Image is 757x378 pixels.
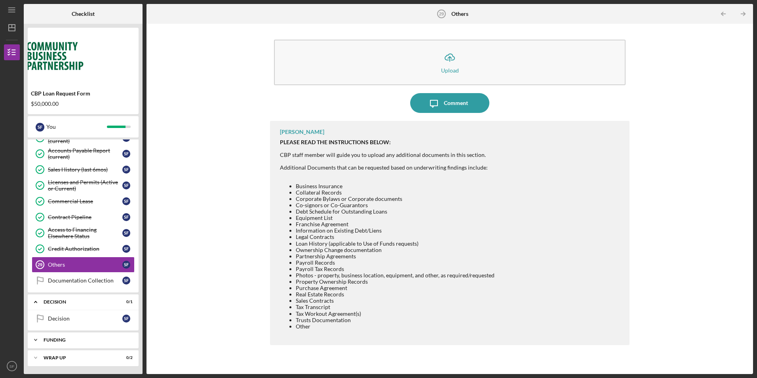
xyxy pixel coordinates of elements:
[44,338,129,342] div: Funding
[122,229,130,237] div: S F
[48,166,122,173] div: Sales History (last 6mos)
[32,257,135,273] a: 29OthersSF
[122,261,130,269] div: S F
[38,262,42,267] tspan: 29
[296,241,495,247] li: Loan History (applicable to Use of Funds requests)
[296,285,495,291] li: Purchase Agreement
[122,166,130,174] div: S F
[296,202,495,208] li: Co-signors or Co-Guarantors
[32,193,135,209] a: Commercial LeaseSF
[296,311,495,317] li: Tax Workout Agreement(s)
[280,139,391,145] strong: PLEASE READ THE INSTRUCTIONS BELOW:
[122,315,130,323] div: S F
[32,162,135,178] a: Sales History (last 6mos)SF
[48,277,122,284] div: Documentation Collection
[44,355,113,360] div: Wrap up
[72,11,95,17] b: Checklist
[296,183,495,189] li: Business Insurance
[280,164,495,171] div: Additional Documents that can be requested based on underwriting findings include:
[296,266,495,272] li: Payroll Tax Records
[32,241,135,257] a: Credit AuthorizationSF
[122,150,130,158] div: S F
[451,11,468,17] b: Others
[32,225,135,241] a: Access to Financing Elsewhere StatusSF
[31,101,135,107] div: $50,000.00
[48,262,122,268] div: Others
[410,93,489,113] button: Comment
[122,277,130,284] div: S F
[32,146,135,162] a: Accounts Payable Report (current)SF
[296,317,495,323] li: Trusts Documentation
[122,245,130,253] div: S F
[296,208,495,215] li: Debt Schedule for Outstanding Loans
[444,93,468,113] div: Comment
[280,129,324,135] div: [PERSON_NAME]
[296,221,495,227] li: Franchise Agreement
[122,181,130,189] div: S F
[296,279,495,285] li: Property Ownership Records
[296,272,495,279] li: Photos - property, business location, equipment, and other, as required/requested
[32,178,135,193] a: Licenses and Permits (Active or Current)SF
[48,179,122,192] div: Licenses and Permits (Active or Current)
[31,90,135,97] div: CBP Loan Request Form
[439,11,443,16] tspan: 29
[296,291,495,298] li: Real Estate Records
[296,215,495,221] li: Equipment List
[48,214,122,220] div: Contract Pipeline
[296,304,495,310] li: Tax Transcript
[48,198,122,204] div: Commercial Lease
[122,197,130,205] div: S F
[441,67,459,73] div: Upload
[28,32,139,79] img: Product logo
[296,234,495,240] li: Legal Contracts
[48,315,122,322] div: Decision
[118,300,133,304] div: 0 / 1
[48,246,122,252] div: Credit Authorization
[118,355,133,360] div: 0 / 2
[296,227,495,234] li: Information on Existing Debt/Liens
[44,300,113,304] div: Decision
[296,189,495,196] li: Collateral Records
[122,213,130,221] div: S F
[48,147,122,160] div: Accounts Payable Report (current)
[274,40,625,85] button: Upload
[296,323,495,330] li: Other
[32,209,135,225] a: Contract PipelineSF
[48,227,122,239] div: Access to Financing Elsewhere Status
[46,120,107,134] div: You
[36,123,44,132] div: S F
[32,311,135,326] a: DecisionSF
[296,247,495,253] li: Ownership Change documentation
[296,253,495,260] li: Partnership Agreements
[296,298,495,304] li: Sales Contracts
[32,273,135,288] a: Documentation CollectionSF
[296,196,495,202] li: Corporate Bylaws or Corporate documents
[10,364,14,368] text: SF
[296,260,495,266] li: Payroll Records
[4,358,20,374] button: SF
[280,152,495,158] div: CBP staff member will guide you to upload any additional documents in this section.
